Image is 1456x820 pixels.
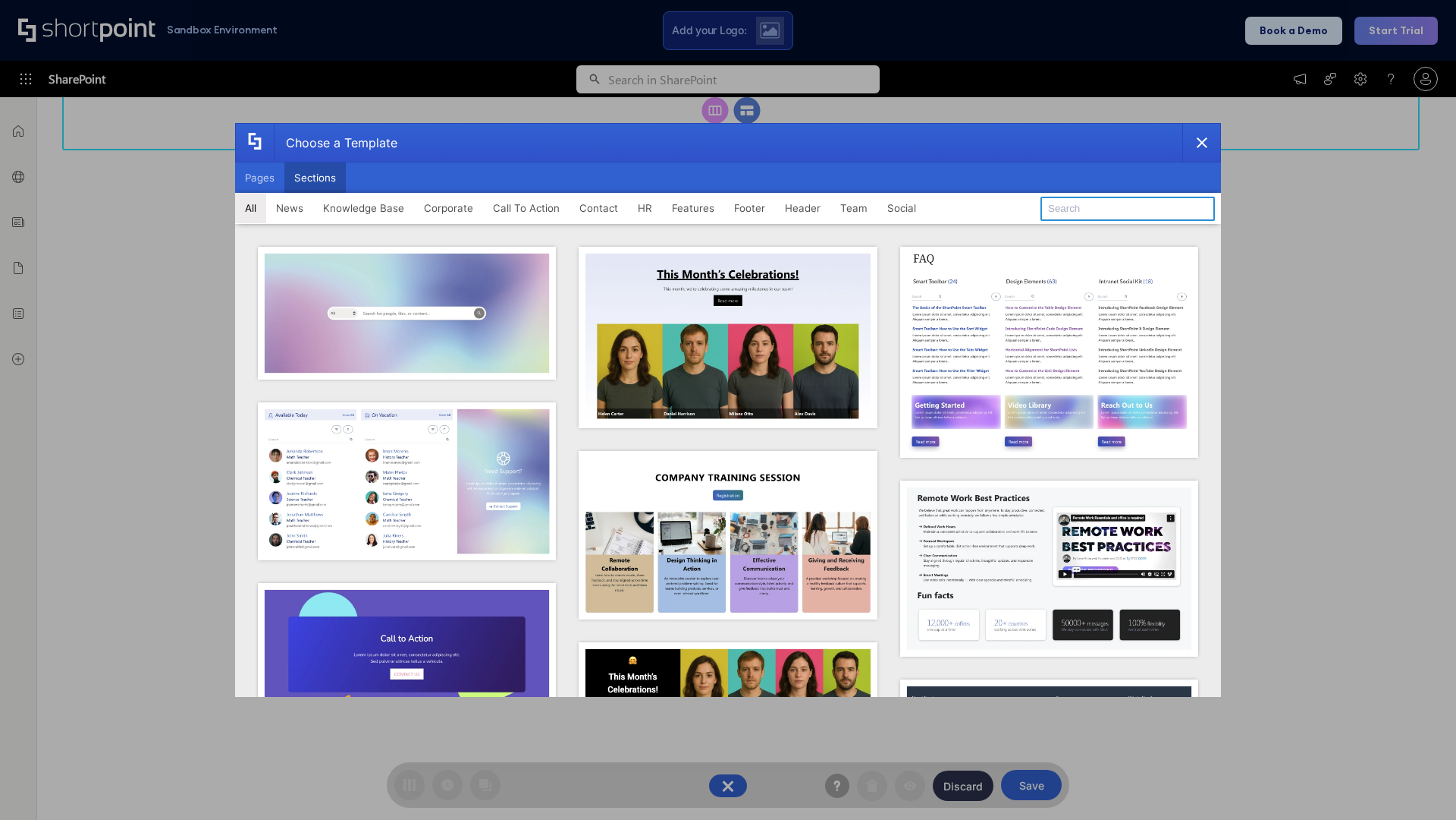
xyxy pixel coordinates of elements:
[284,162,346,193] button: Sections
[570,193,628,223] button: Contact
[266,193,313,223] button: News
[775,193,830,223] button: Header
[724,193,775,223] button: Footer
[628,193,662,223] button: HR
[235,193,266,223] button: All
[662,193,724,223] button: Features
[274,124,397,162] div: Choose a Template
[483,193,570,223] button: Call To Action
[313,193,414,223] button: Knowledge Base
[235,123,1221,697] div: template selector
[1040,197,1215,221] input: Search
[877,193,926,223] button: Social
[235,162,284,193] button: Pages
[1380,747,1456,820] iframe: Chat Widget
[414,193,483,223] button: Corporate
[830,193,877,223] button: Team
